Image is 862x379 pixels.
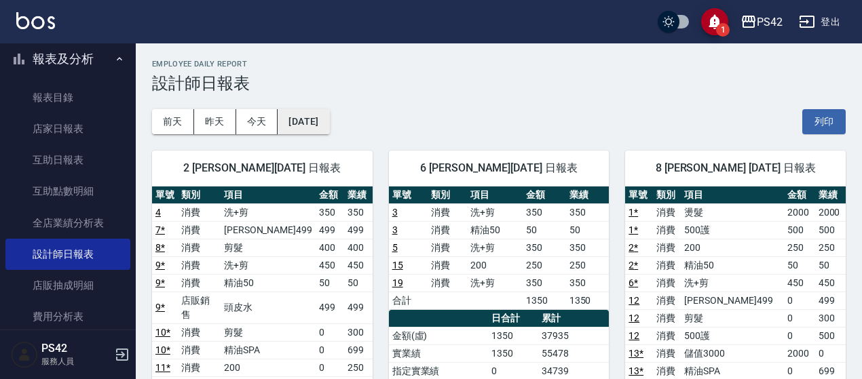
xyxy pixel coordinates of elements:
[389,186,610,310] table: a dense table
[653,309,681,327] td: 消費
[344,256,373,274] td: 450
[784,203,814,221] td: 2000
[316,274,344,292] td: 50
[566,186,610,204] th: 業績
[625,186,653,204] th: 單號
[5,113,130,144] a: 店家日報表
[523,256,566,274] td: 250
[784,292,814,309] td: 0
[221,186,316,204] th: 項目
[152,74,846,93] h3: 設計師日報表
[566,221,610,239] td: 50
[784,256,814,274] td: 50
[344,203,373,221] td: 350
[221,221,316,239] td: [PERSON_NAME]499
[701,8,728,35] button: save
[538,310,609,327] th: 累計
[566,292,610,309] td: 1350
[5,144,130,176] a: 互助日報表
[566,256,610,274] td: 250
[815,292,846,309] td: 499
[41,342,111,355] h5: PS42
[194,109,236,134] button: 昨天
[221,292,316,323] td: 頭皮水
[316,256,344,274] td: 450
[629,330,639,341] a: 12
[653,186,681,204] th: 類別
[316,221,344,239] td: 499
[236,109,278,134] button: 今天
[5,239,130,270] a: 設計師日報表
[629,313,639,323] a: 12
[152,186,178,204] th: 單號
[389,327,488,344] td: 金額(虛)
[221,274,316,292] td: 精油50
[815,221,846,239] td: 500
[784,309,814,327] td: 0
[629,295,639,306] a: 12
[316,239,344,256] td: 400
[221,341,316,359] td: 精油SPA
[344,292,373,323] td: 499
[392,260,403,271] a: 15
[467,256,523,274] td: 200
[221,256,316,274] td: 洗+剪
[802,109,846,134] button: 列印
[681,344,784,362] td: 儲值3000
[5,176,130,207] a: 互助點數明細
[392,207,398,218] a: 3
[653,344,681,362] td: 消費
[815,256,846,274] td: 50
[488,344,538,362] td: 1350
[815,344,846,362] td: 0
[316,292,344,323] td: 499
[784,239,814,256] td: 250
[11,341,38,368] img: Person
[681,221,784,239] td: 500護
[178,274,221,292] td: 消費
[389,186,428,204] th: 單號
[389,292,428,309] td: 合計
[735,8,788,36] button: PS42
[41,355,111,367] p: 服務人員
[716,23,730,37] span: 1
[344,274,373,292] td: 50
[641,161,829,175] span: 8 [PERSON_NAME] [DATE] 日報表
[178,221,221,239] td: 消費
[344,239,373,256] td: 400
[221,323,316,341] td: 剪髮
[152,109,194,134] button: 前天
[344,323,373,341] td: 300
[815,274,846,292] td: 450
[428,221,467,239] td: 消費
[653,221,681,239] td: 消費
[344,359,373,376] td: 250
[221,359,316,376] td: 200
[178,359,221,376] td: 消費
[757,14,783,31] div: PS42
[278,109,329,134] button: [DATE]
[538,344,609,362] td: 55478
[523,274,566,292] td: 350
[467,186,523,204] th: 項目
[221,203,316,221] td: 洗+剪
[523,292,566,309] td: 1350
[784,274,814,292] td: 450
[653,274,681,292] td: 消費
[653,256,681,274] td: 消費
[428,203,467,221] td: 消費
[566,203,610,221] td: 350
[681,327,784,344] td: 500護
[316,323,344,341] td: 0
[681,186,784,204] th: 項目
[523,239,566,256] td: 350
[784,186,814,204] th: 金額
[316,203,344,221] td: 350
[653,203,681,221] td: 消費
[316,186,344,204] th: 金額
[815,203,846,221] td: 2000
[178,256,221,274] td: 消費
[488,310,538,327] th: 日合計
[389,344,488,362] td: 實業績
[815,186,846,204] th: 業績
